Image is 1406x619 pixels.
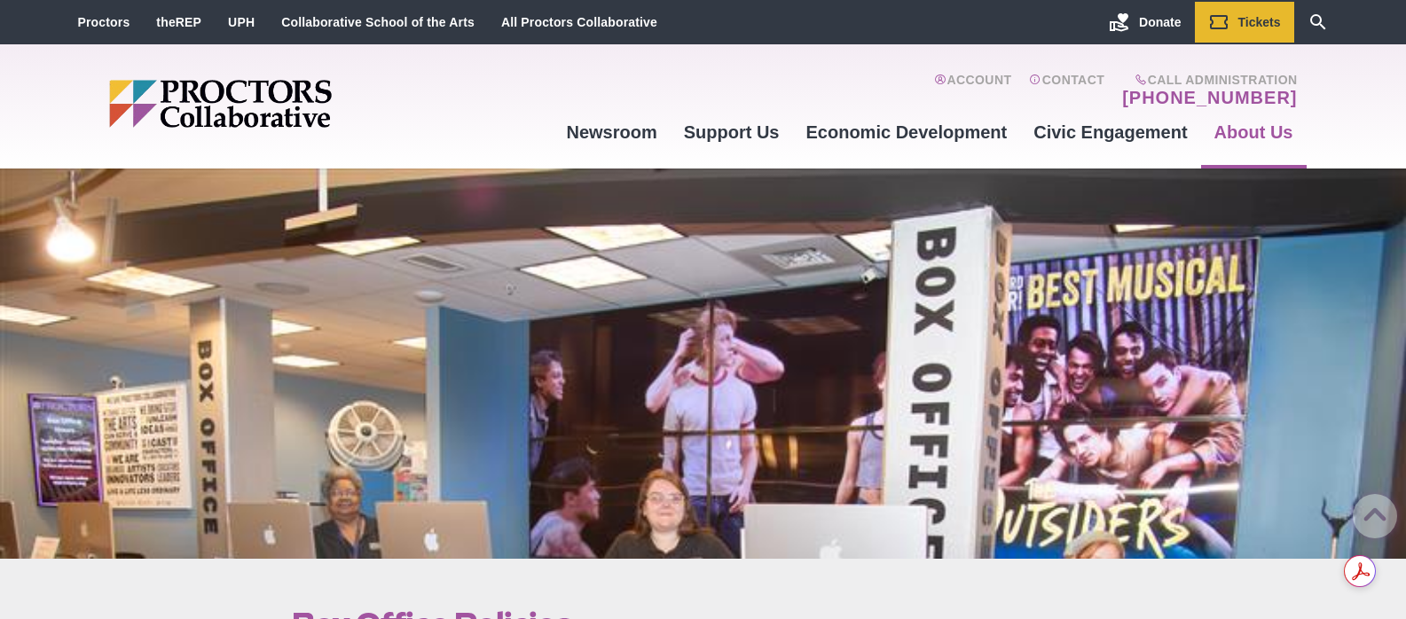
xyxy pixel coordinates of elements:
a: Search [1294,2,1342,43]
a: Newsroom [553,108,670,156]
span: Donate [1139,15,1181,29]
a: theREP [156,15,201,29]
a: Proctors [78,15,130,29]
span: Call Administration [1117,73,1297,87]
a: Back to Top [1353,495,1388,530]
img: Proctors logo [109,80,468,128]
a: Donate [1096,2,1194,43]
a: Collaborative School of the Arts [281,15,475,29]
a: UPH [228,15,255,29]
a: Civic Engagement [1020,108,1200,156]
a: About Us [1201,108,1307,156]
span: Tickets [1238,15,1281,29]
a: Economic Development [793,108,1021,156]
a: Tickets [1195,2,1294,43]
a: [PHONE_NUMBER] [1122,87,1297,108]
a: Account [934,73,1011,108]
a: Contact [1029,73,1104,108]
a: Support Us [671,108,793,156]
a: All Proctors Collaborative [501,15,657,29]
